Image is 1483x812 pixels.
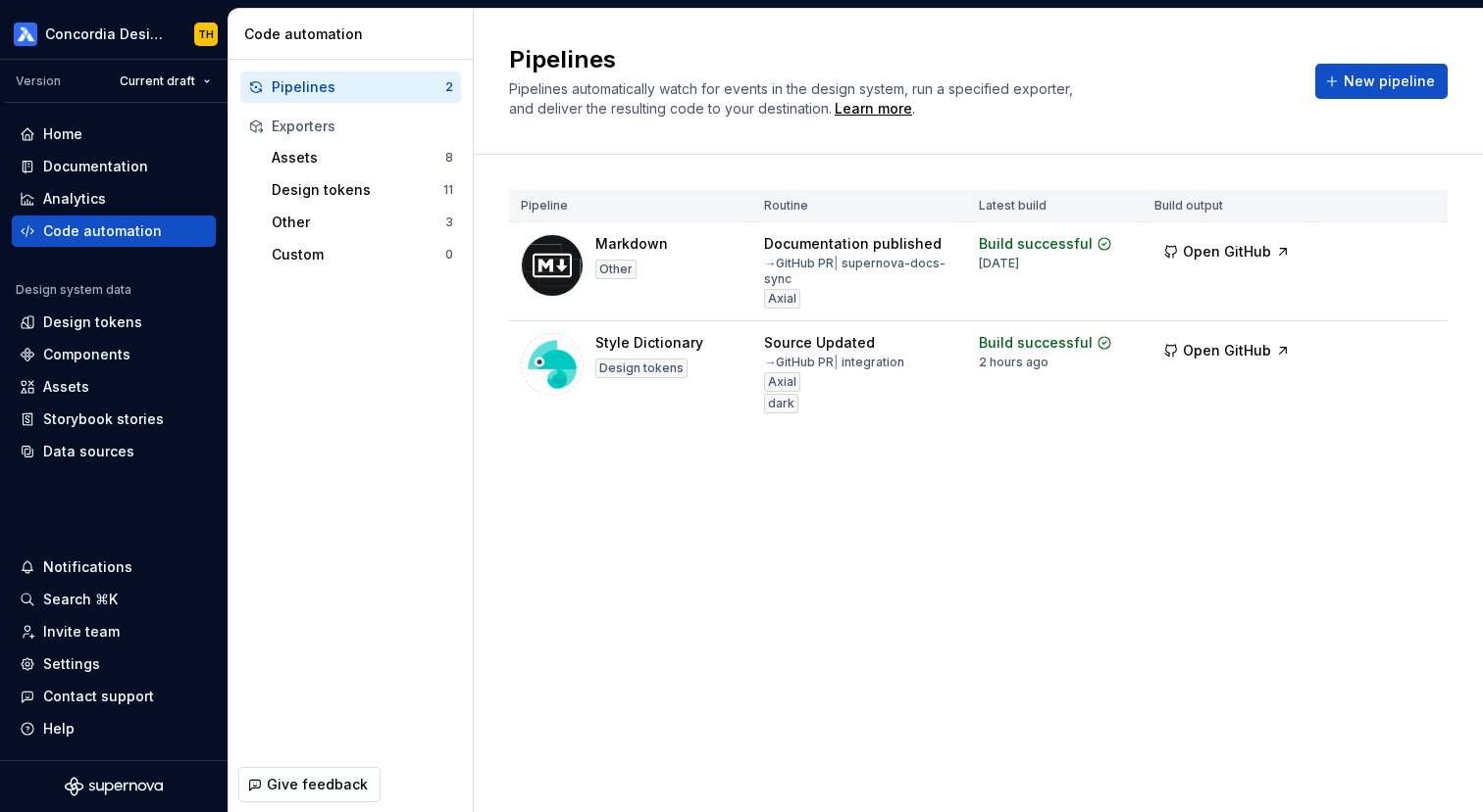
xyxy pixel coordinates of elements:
[12,616,216,647] a: Invite team
[198,26,214,42] div: TH
[1154,246,1300,263] a: Open GitHub
[43,719,75,739] div: Help
[272,117,453,136] div: Exporters
[12,183,216,215] a: Analytics
[764,333,875,353] div: Source Updated
[238,767,381,802] button: Give feedback
[43,312,142,332] div: Design tokens
[272,180,443,200] div: Design tokens
[43,622,120,642] div: Invite team
[43,590,118,609] div: Search ⌘K
[834,355,839,369] span: |
[979,355,1048,370] div: 2 hours ago
[12,151,216,182] a: Documentation
[834,256,839,270] span: |
[12,713,216,744] button: Help
[272,245,445,264] div: Custom
[764,355,904,370] div: → GitHub PR integration
[43,157,148,176] div: Documentation
[12,371,216,403] a: Assets
[16,73,61,89] div: Version
[111,68,220,95] button: Current draft
[43,377,89,397] div: Assets
[12,584,216,615] button: Search ⌘K
[272,148,445,167] div: Assets
[43,557,132,577] div: Notifications
[12,681,216,712] button: Contact support
[835,99,912,119] a: Learn more
[443,182,453,198] div: 11
[764,256,955,287] div: → GitHub PR supernova-docs-sync
[764,372,800,392] div: Axial
[967,190,1143,222] th: Latest build
[43,409,164,429] div: Storybook stories
[1154,333,1300,368] button: Open GitHub
[14,23,37,46] img: 710ec17d-181e-451d-af14-9a91d01c304b.png
[264,239,461,270] button: Custom0
[65,777,163,796] svg: Supernova Logo
[244,24,465,44] div: Code automation
[4,13,224,55] button: Concordia Design SystemTH
[12,551,216,583] button: Notifications
[43,221,162,241] div: Code automation
[979,234,1093,254] div: Build successful
[509,190,752,222] th: Pipeline
[264,174,461,206] button: Design tokens11
[16,282,131,298] div: Design system data
[445,150,453,166] div: 8
[595,333,703,353] div: Style Dictionary
[12,307,216,338] a: Design tokens
[12,215,216,247] a: Code automation
[509,80,1077,117] span: Pipelines automatically watch for events in the design system, run a specified exporter, and deli...
[1183,341,1271,360] span: Open GitHub
[764,234,942,254] div: Documentation published
[752,190,967,222] th: Routine
[445,215,453,230] div: 3
[267,775,368,794] span: Give feedback
[764,289,800,309] div: Axial
[12,404,216,435] a: Storybook stories
[979,256,1019,271] div: [DATE]
[272,213,445,232] div: Other
[509,44,1292,75] h2: Pipelines
[445,247,453,263] div: 0
[832,102,915,117] span: .
[43,189,106,209] div: Analytics
[12,339,216,370] a: Components
[445,79,453,95] div: 2
[1143,190,1313,222] th: Build output
[595,260,637,279] div: Other
[120,73,195,89] span: Current draft
[12,436,216,467] a: Data sources
[764,394,798,413] div: dark
[1154,345,1300,361] a: Open GitHub
[12,119,216,150] a: Home
[43,442,134,461] div: Data sources
[1315,64,1448,99] button: New pipeline
[1344,72,1435,91] span: New pipeline
[595,234,668,254] div: Markdown
[240,72,461,103] button: Pipelines2
[1183,242,1271,262] span: Open GitHub
[43,687,154,706] div: Contact support
[43,654,100,674] div: Settings
[12,648,216,680] a: Settings
[1154,234,1300,269] button: Open GitHub
[45,24,171,44] div: Concordia Design System
[595,358,688,378] div: Design tokens
[43,124,82,144] div: Home
[43,345,130,364] div: Components
[264,142,461,173] button: Assets8
[272,77,445,97] div: Pipelines
[264,207,461,238] button: Other3
[979,333,1093,353] div: Build successful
